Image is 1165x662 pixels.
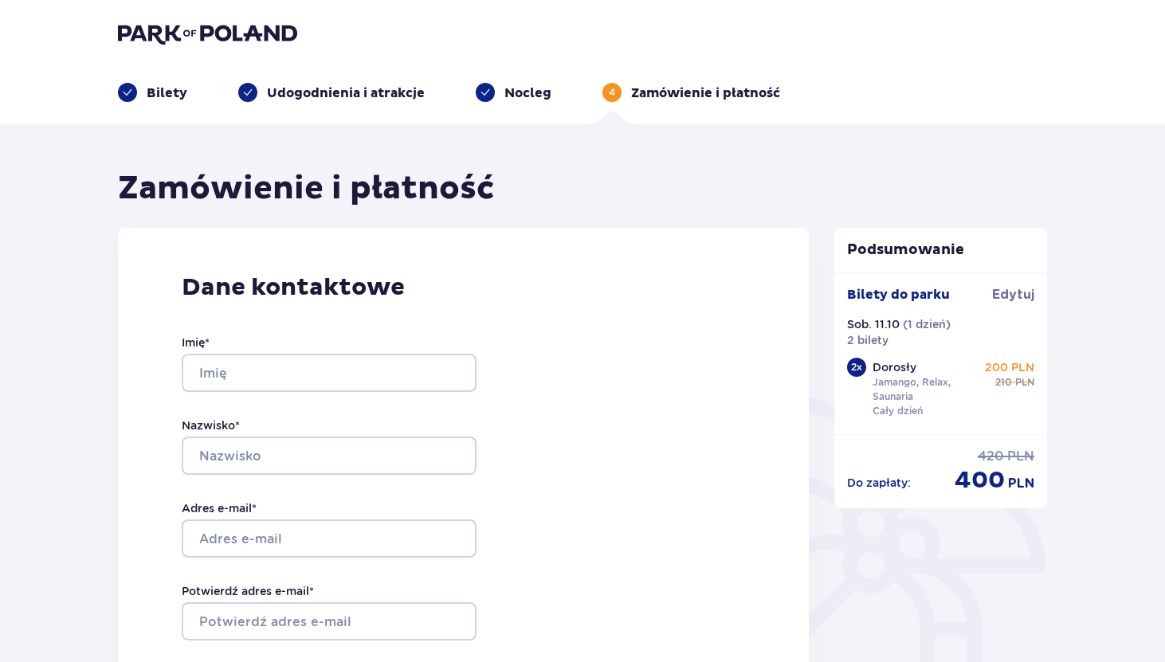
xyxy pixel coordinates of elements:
input: Potwierdź adres e-mail [182,602,477,640]
img: Park of Poland logo [118,22,297,45]
input: Adres e-mail [182,519,477,558]
span: PLN [1008,475,1034,492]
p: Cały dzień [873,404,923,418]
p: Udogodnienia i atrakcje [267,84,425,102]
p: 2 bilety [847,332,888,348]
div: Bilety [118,83,187,102]
p: Nocleg [504,84,551,102]
span: 210 [995,375,1012,390]
label: Nazwisko * [182,417,240,433]
input: Imię [182,354,477,392]
div: 4Zamówienie i płatność [602,83,780,102]
p: ( 1 dzień ) [903,316,951,332]
span: 400 [955,465,1005,496]
p: Dorosły [873,359,916,375]
label: Adres e-mail * [182,500,257,516]
p: Bilety [147,84,187,102]
span: PLN [1015,375,1034,390]
div: Nocleg [476,83,551,102]
p: 4 [609,85,615,100]
label: Potwierdź adres e-mail * [182,583,314,599]
label: Imię * [182,335,210,351]
p: Jamango, Relax, Saunaria [873,375,983,404]
p: Sob. 11.10 [847,316,900,332]
div: 2 x [847,358,866,377]
h1: Zamówienie i płatność [118,169,495,209]
p: Dane kontaktowe [182,272,745,303]
div: Udogodnienia i atrakcje [238,83,425,102]
span: PLN [1007,448,1034,465]
p: Zamówienie i płatność [631,84,780,102]
span: 420 [978,448,1004,465]
span: Edytuj [992,286,1034,304]
p: 200 PLN [985,359,1034,375]
p: Podsumowanie [834,241,1048,260]
p: Bilety do parku [847,286,950,304]
input: Nazwisko [182,437,477,475]
p: Do zapłaty : [847,475,911,491]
